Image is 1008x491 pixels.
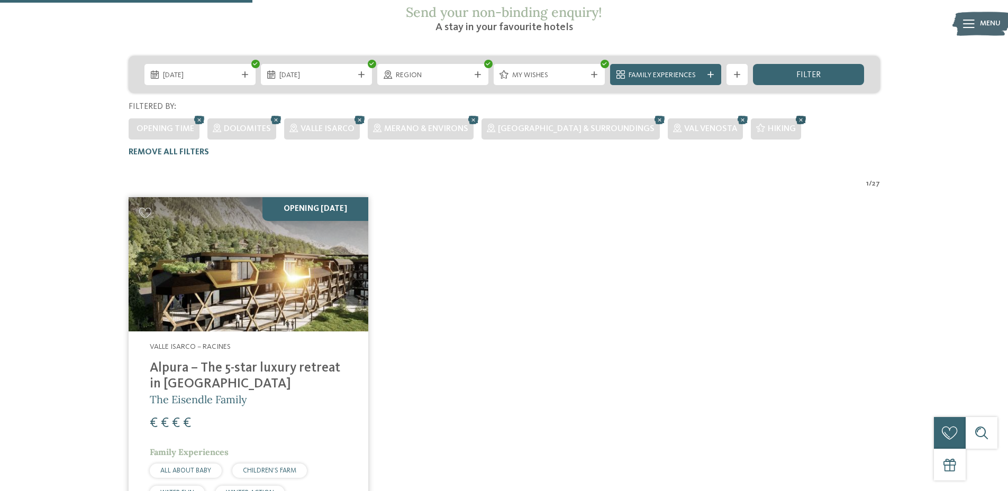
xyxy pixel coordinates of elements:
[512,70,586,81] span: My wishes
[172,416,180,430] span: €
[129,148,209,156] span: Remove all filters
[684,125,738,133] span: Val Venosta
[384,125,468,133] span: Merano & Environs
[406,4,602,21] span: Send your non-binding enquiry!
[279,70,353,81] span: [DATE]
[301,125,355,133] span: Valle Isarco
[872,179,880,189] span: 27
[183,416,191,430] span: €
[163,70,237,81] span: [DATE]
[243,467,296,474] span: CHILDREN’S FARM
[161,416,169,430] span: €
[150,360,347,392] h4: Alpura – The 5-star luxury retreat in [GEOGRAPHIC_DATA]
[866,179,869,189] span: 1
[396,70,470,81] span: Region
[129,103,176,111] span: Filtered by:
[150,416,158,430] span: €
[629,70,703,81] span: Family Experiences
[224,125,271,133] span: Dolomites
[129,197,368,332] img: Looking for family hotels? Find the best ones here!
[796,71,821,79] span: filter
[869,179,872,189] span: /
[435,22,573,33] span: A stay in your favourite hotels
[137,125,194,133] span: Opening time
[150,343,231,350] span: Valle Isarco – Racines
[150,447,229,457] span: Family Experiences
[150,393,247,406] span: The Eisendle Family
[768,125,796,133] span: Hiking
[160,467,211,474] span: ALL ABOUT BABY
[498,125,655,133] span: [GEOGRAPHIC_DATA] & surroundings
